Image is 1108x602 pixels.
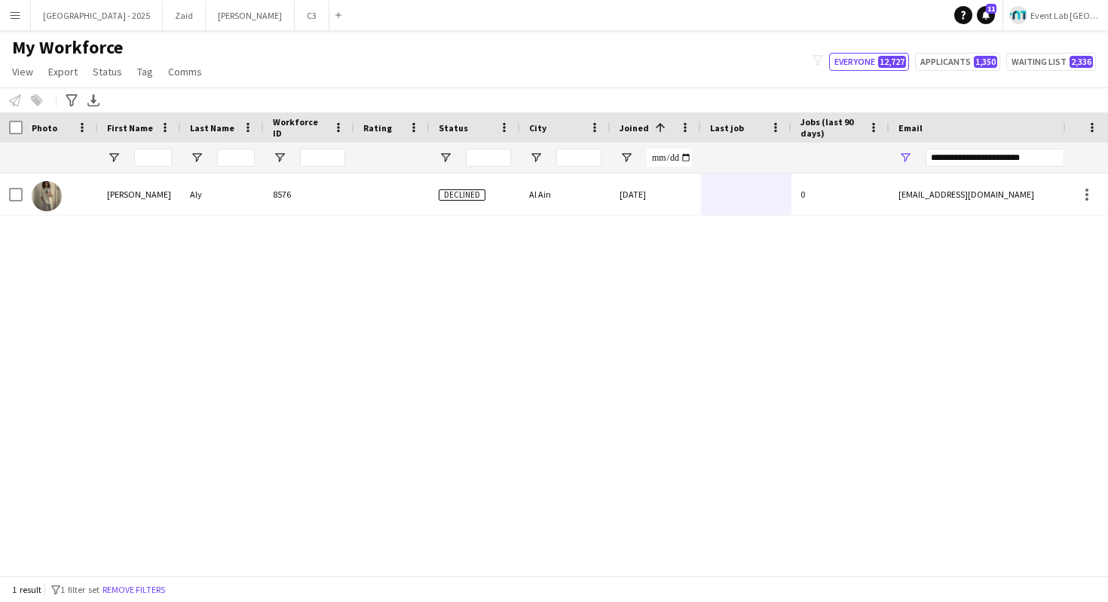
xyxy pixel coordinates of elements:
div: 8576 [264,174,354,215]
a: 11 [977,6,995,24]
button: Open Filter Menu [620,151,633,164]
a: Comms [162,62,208,81]
span: First Name [107,122,153,134]
span: Joined [620,122,649,134]
span: Comms [168,65,202,78]
input: City Filter Input [556,149,601,167]
input: Last Name Filter Input [217,149,255,167]
span: Status [439,122,468,134]
button: [PERSON_NAME] [206,1,295,30]
input: Joined Filter Input [647,149,692,167]
input: Workforce ID Filter Input [300,149,345,167]
span: 1,350 [974,56,997,68]
span: Event Lab [GEOGRAPHIC_DATA] [1030,10,1102,21]
div: [PERSON_NAME] [98,174,181,215]
span: 2,336 [1070,56,1093,68]
button: Remove filters [99,582,168,598]
span: Rating [363,122,392,134]
span: Declined [439,189,485,201]
span: City [529,122,546,134]
a: Status [87,62,128,81]
div: 0 [791,174,889,215]
button: Open Filter Menu [190,151,204,164]
span: Status [93,65,122,78]
button: C3 [295,1,329,30]
span: Last Name [190,122,234,134]
div: Aly [181,174,264,215]
button: Open Filter Menu [273,151,286,164]
span: My Workforce [12,36,123,59]
span: 11 [986,4,996,14]
img: Logo [1009,6,1027,24]
div: Al Ain [520,174,611,215]
span: Jobs (last 90 days) [800,116,862,139]
span: 12,727 [878,56,906,68]
button: Open Filter Menu [439,151,452,164]
a: Export [42,62,84,81]
span: Workforce ID [273,116,327,139]
button: Everyone12,727 [829,53,909,71]
button: Open Filter Menu [898,151,912,164]
button: Open Filter Menu [529,151,543,164]
button: Waiting list2,336 [1006,53,1096,71]
span: View [12,65,33,78]
button: Open Filter Menu [107,151,121,164]
app-action-btn: Advanced filters [63,91,81,109]
span: Photo [32,122,57,134]
div: [DATE] [611,174,701,215]
img: Mohammed Aly [32,181,62,211]
button: Applicants1,350 [915,53,1000,71]
a: View [6,62,39,81]
button: [GEOGRAPHIC_DATA] - 2025 [31,1,163,30]
span: Export [48,65,78,78]
span: Email [898,122,923,134]
input: First Name Filter Input [134,149,172,167]
app-action-btn: Export XLSX [84,91,103,109]
span: Last job [710,122,744,134]
button: Zaid [163,1,206,30]
span: Tag [137,65,153,78]
a: Tag [131,62,159,81]
input: Status Filter Input [466,149,511,167]
span: 1 filter set [60,584,99,595]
